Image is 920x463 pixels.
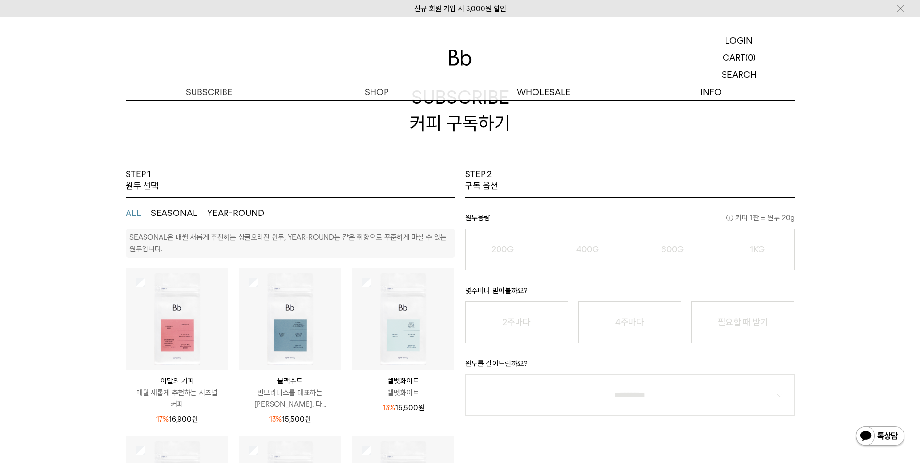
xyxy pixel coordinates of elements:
[352,268,454,370] img: 상품이미지
[449,50,472,66] img: 로고
[126,375,228,387] p: 이달의 커피
[465,168,498,192] p: STEP 2 구독 옵션
[126,168,159,192] p: STEP 1 원두 선택
[239,375,341,387] p: 블랙수트
[720,229,795,270] button: 1KG
[683,49,795,66] a: CART (0)
[352,387,454,398] p: 벨벳화이트
[635,229,710,270] button: 600G
[239,268,341,370] img: 상품이미지
[725,32,753,49] p: LOGIN
[578,301,681,343] button: 4주마다
[465,301,568,343] button: 2주마다
[126,83,293,100] a: SUBSCRIBE
[126,207,141,219] button: ALL
[576,244,599,254] o: 400G
[661,244,684,254] o: 600G
[156,415,169,424] span: 17%
[151,207,197,219] button: SEASONAL
[745,49,756,66] p: (0)
[855,425,905,448] img: 카카오톡 채널 1:1 채팅 버튼
[293,83,460,100] a: SHOP
[207,207,264,219] button: YEAR-ROUND
[691,301,794,343] button: 필요할 때 받기
[126,268,228,370] img: 상품이미지
[269,415,282,424] span: 13%
[269,413,311,425] p: 15,500
[418,403,424,412] span: 원
[383,402,424,413] p: 15,500
[126,387,228,410] p: 매월 새롭게 추천하는 시즈널 커피
[352,375,454,387] p: 벨벳화이트
[465,285,795,301] p: 몇주마다 받아볼까요?
[465,229,540,270] button: 200G
[129,233,447,253] p: SEASONAL은 매월 새롭게 추천하는 싱글오리진 원두, YEAR-ROUND는 같은 취향으로 꾸준하게 마실 수 있는 원두입니다.
[628,83,795,100] p: INFO
[550,229,625,270] button: 400G
[491,244,514,254] o: 200G
[750,244,765,254] o: 1KG
[156,413,198,425] p: 16,900
[683,32,795,49] a: LOGIN
[726,212,795,224] span: 커피 1잔 = 윈두 20g
[465,358,795,374] p: 원두를 갈아드릴까요?
[126,52,795,168] h2: SUBSCRIBE 커피 구독하기
[414,4,506,13] a: 신규 회원 가입 시 3,000원 할인
[465,212,795,229] p: 원두용량
[239,387,341,410] p: 빈브라더스를 대표하는 [PERSON_NAME]. 다...
[305,415,311,424] span: 원
[722,66,757,83] p: SEARCH
[383,403,395,412] span: 13%
[192,415,198,424] span: 원
[723,49,745,66] p: CART
[460,83,628,100] p: WHOLESALE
